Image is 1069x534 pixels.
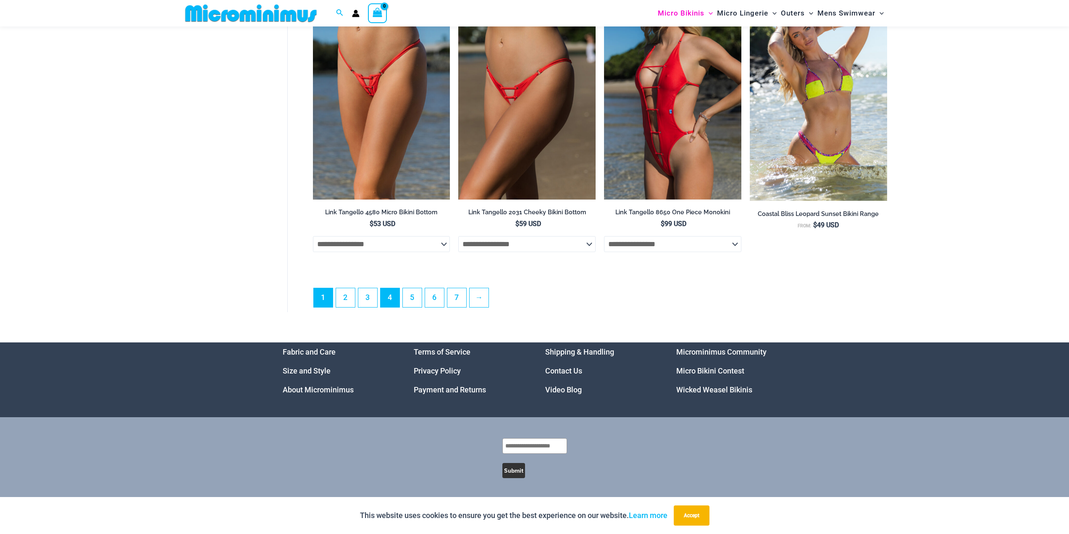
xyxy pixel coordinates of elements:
[313,208,450,216] h2: Link Tangello 4580 Micro Bikini Bottom
[283,342,393,399] nav: Menu
[676,342,787,399] nav: Menu
[715,3,779,24] a: Micro LingerieMenu ToggleMenu Toggle
[283,342,393,399] aside: Footer Widget 1
[336,288,355,307] a: Page 2
[817,3,875,24] span: Mens Swimwear
[313,288,887,312] nav: Product Pagination
[470,288,489,307] a: →
[414,342,524,399] nav: Menu
[458,208,596,216] h2: Link Tangello 2031 Cheeky Bikini Bottom
[674,505,709,526] button: Accept
[182,4,320,23] img: MM SHOP LOGO FLAT
[515,220,519,228] span: $
[815,3,886,24] a: Mens SwimwearMenu ToggleMenu Toggle
[875,3,884,24] span: Menu Toggle
[381,288,399,307] a: Page 4
[283,347,336,356] a: Fabric and Care
[370,220,373,228] span: $
[717,3,768,24] span: Micro Lingerie
[368,3,387,23] a: View Shopping Cart, empty
[336,8,344,18] a: Search icon link
[352,10,360,17] a: Account icon link
[414,342,524,399] aside: Footer Widget 2
[813,221,839,229] bdi: 49 USD
[283,385,354,394] a: About Microminimus
[425,288,444,307] a: Page 6
[314,288,333,307] span: Page 1
[545,385,582,394] a: Video Blog
[781,3,805,24] span: Outers
[779,3,815,24] a: OutersMenu ToggleMenu Toggle
[604,208,741,216] h2: Link Tangello 8650 One Piece Monokini
[604,208,741,219] a: Link Tangello 8650 One Piece Monokini
[661,220,665,228] span: $
[676,342,787,399] aside: Footer Widget 4
[414,385,486,394] a: Payment and Returns
[414,366,461,375] a: Privacy Policy
[545,366,582,375] a: Contact Us
[768,3,777,24] span: Menu Toggle
[515,220,541,228] bdi: 59 USD
[750,210,887,221] a: Coastal Bliss Leopard Sunset Bikini Range
[704,3,713,24] span: Menu Toggle
[813,221,817,229] span: $
[750,210,887,218] h2: Coastal Bliss Leopard Sunset Bikini Range
[545,347,614,356] a: Shipping & Handling
[358,288,377,307] a: Page 3
[676,347,767,356] a: Microminimus Community
[458,208,596,219] a: Link Tangello 2031 Cheeky Bikini Bottom
[805,3,813,24] span: Menu Toggle
[629,511,667,520] a: Learn more
[545,342,656,399] aside: Footer Widget 3
[676,385,752,394] a: Wicked Weasel Bikinis
[798,223,811,229] span: From:
[502,463,525,478] button: Submit
[676,366,744,375] a: Micro Bikini Contest
[656,3,715,24] a: Micro BikinisMenu ToggleMenu Toggle
[654,1,888,25] nav: Site Navigation
[658,3,704,24] span: Micro Bikinis
[447,288,466,307] a: Page 7
[313,208,450,219] a: Link Tangello 4580 Micro Bikini Bottom
[545,342,656,399] nav: Menu
[414,347,470,356] a: Terms of Service
[403,288,422,307] a: Page 5
[360,509,667,522] p: This website uses cookies to ensure you get the best experience on our website.
[283,366,331,375] a: Size and Style
[661,220,686,228] bdi: 99 USD
[370,220,395,228] bdi: 53 USD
